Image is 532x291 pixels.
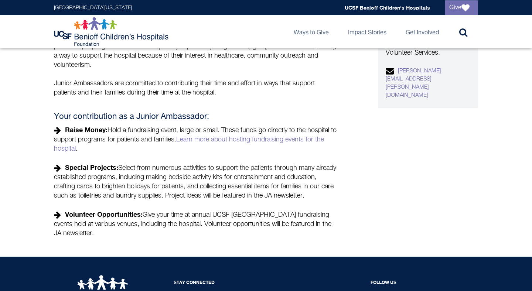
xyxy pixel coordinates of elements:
p: Hold a fundraising event, large or small. These funds go directly to the hospital to support prog... [54,125,338,154]
h4: Your contribution as a Junior Ambassador: [54,112,338,121]
p: Give your time at annual UCSF [GEOGRAPHIC_DATA] fundraising events held at various venues, includ... [54,210,338,238]
a: Get Involved [400,15,445,48]
strong: Raise Money: [65,126,108,134]
p: The is a philanthropic program established in [DATE] to provide young adults (ages [DEMOGRAPHIC_D... [54,32,338,70]
p: Select from numerous activities to support the patients through many already established programs... [54,163,338,201]
a: Give [445,0,478,15]
a: [PERSON_NAME][EMAIL_ADDRESS][PERSON_NAME][DOMAIN_NAME] [386,68,441,98]
a: Ways to Give [288,15,335,48]
img: Logo for UCSF Benioff Children's Hospitals Foundation [54,17,170,47]
strong: Special Projects: [65,163,118,171]
a: [GEOGRAPHIC_DATA][US_STATE] [54,5,132,10]
a: UCSF Benioff Children's Hospitals [345,4,430,11]
a: Learn more about hosting fundraising events for the hospital [54,136,324,152]
p: Junior Ambassadors are committed to contributing their time and effort in ways that support patie... [54,79,338,97]
strong: Volunteer Opportunities: [65,210,143,218]
a: Impact Stories [342,15,392,48]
